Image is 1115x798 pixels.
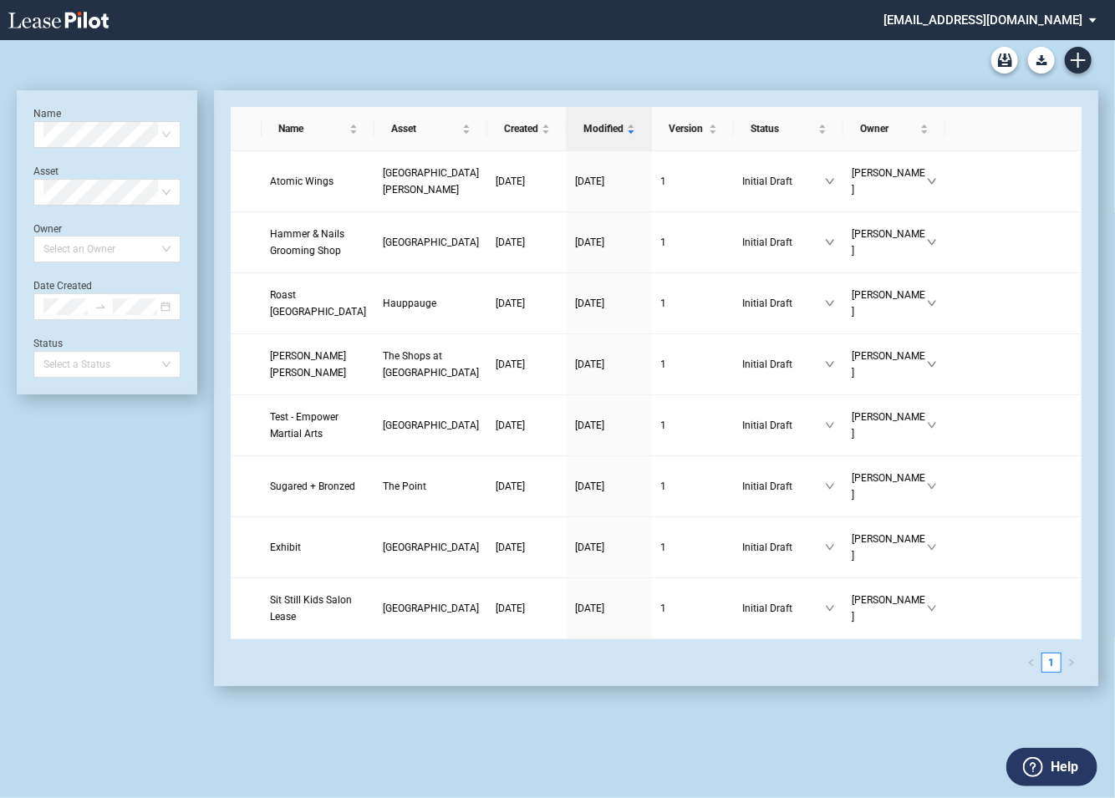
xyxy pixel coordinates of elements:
span: [DATE] [496,297,525,309]
button: left [1021,653,1041,673]
span: down [927,359,937,369]
a: Test - Empower Martial Arts [270,409,366,442]
th: Created [487,107,567,151]
button: Download Blank Form [1028,47,1055,74]
a: [DATE] [575,356,644,373]
a: Create new document [1065,47,1092,74]
span: down [825,481,835,491]
a: 1 [660,539,726,556]
span: [DATE] [575,602,604,614]
a: 1 [660,478,726,495]
a: [DATE] [575,234,644,251]
span: Huntington Shopping Center [383,236,479,248]
span: [DATE] [575,236,604,248]
span: [DATE] [496,602,525,614]
li: Next Page [1062,653,1082,673]
span: 1 [660,602,666,614]
span: [DATE] [575,297,604,309]
a: 1 [1042,653,1061,672]
span: [DATE] [496,541,525,553]
a: Roast [GEOGRAPHIC_DATA] [270,287,366,320]
span: right [1067,658,1076,667]
a: [DATE] [496,600,558,617]
span: [DATE] [496,236,525,248]
a: 1 [660,173,726,190]
a: [DATE] [496,539,558,556]
span: [DATE] [496,419,525,431]
label: Name [33,108,61,119]
span: [DATE] [496,175,525,187]
label: Date Created [33,280,92,292]
span: Initial Draft [742,295,825,312]
span: to [94,301,106,313]
a: [GEOGRAPHIC_DATA] [383,600,479,617]
th: Owner [843,107,946,151]
span: left [1027,658,1036,667]
span: [PERSON_NAME] [852,409,928,442]
a: Atomic Wings [270,173,366,190]
span: [DATE] [496,480,525,492]
span: [PERSON_NAME] [852,592,928,625]
a: [DATE] [496,478,558,495]
span: down [927,542,937,552]
label: Status [33,338,63,349]
span: Sit Still Kids Salon Lease [270,594,352,623]
span: down [825,359,835,369]
span: down [927,237,937,247]
label: Help [1051,756,1078,778]
a: [DATE] [575,417,644,434]
span: J. Jill Lease [270,350,346,379]
span: Sugared + Bronzed [270,480,355,492]
span: 1 [660,358,666,370]
span: 1 [660,541,666,553]
th: Status [734,107,843,151]
span: Initial Draft [742,600,825,617]
span: Status [751,120,815,137]
li: 1 [1041,653,1062,673]
span: Roast Sandwich House [270,289,366,318]
a: [GEOGRAPHIC_DATA] [383,234,479,251]
th: Version [652,107,734,151]
span: Initial Draft [742,234,825,251]
th: Name [262,107,374,151]
th: Asset [374,107,487,151]
a: [GEOGRAPHIC_DATA] [383,417,479,434]
a: [PERSON_NAME] [PERSON_NAME] [270,348,366,381]
span: Name [278,120,346,137]
span: down [927,298,937,308]
span: [PERSON_NAME] [852,348,928,381]
span: Modified [583,120,624,137]
span: [DATE] [575,175,604,187]
a: 1 [660,295,726,312]
span: [DATE] [575,480,604,492]
span: down [825,542,835,552]
span: [PERSON_NAME] [852,531,928,564]
span: Created [504,120,538,137]
a: Sit Still Kids Salon Lease [270,592,366,625]
span: [PERSON_NAME] [852,287,928,320]
span: down [825,237,835,247]
a: [DATE] [575,173,644,190]
span: down [927,420,937,430]
label: Owner [33,223,62,235]
span: The Point [383,480,426,492]
a: 1 [660,600,726,617]
a: [GEOGRAPHIC_DATA] [383,539,479,556]
span: Hammer & Nails Grooming Shop [270,228,344,257]
span: Initial Draft [742,478,825,495]
span: [PERSON_NAME] [852,226,928,259]
span: Hauppauge [383,297,436,309]
a: [GEOGRAPHIC_DATA][PERSON_NAME] [383,165,479,198]
label: Asset [33,165,59,177]
a: Archive [991,47,1018,74]
a: Hammer & Nails Grooming Shop [270,226,366,259]
span: down [927,176,937,186]
a: [DATE] [496,234,558,251]
span: [PERSON_NAME] [852,165,928,198]
a: [DATE] [575,539,644,556]
a: [DATE] [575,478,644,495]
span: Andorra [383,541,479,553]
span: Initial Draft [742,173,825,190]
a: The Point [383,478,479,495]
span: down [825,420,835,430]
